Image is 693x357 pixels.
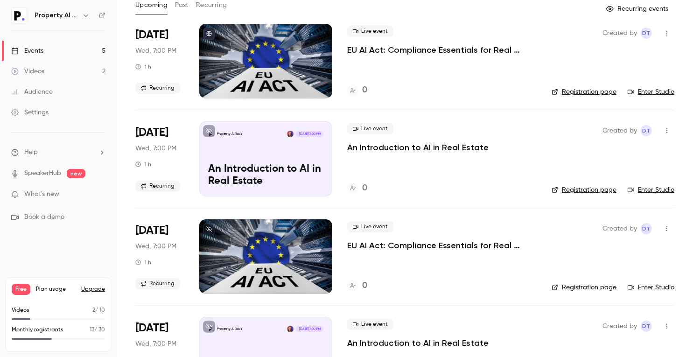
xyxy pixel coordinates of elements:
a: Registration page [552,87,616,97]
a: 0 [347,280,367,292]
img: Property AI Tools [12,8,27,23]
a: SpeakerHub [24,168,61,178]
span: [DATE] [135,28,168,42]
a: 0 [347,182,367,195]
span: Free [12,284,30,295]
span: Wed, 7:00 PM [135,339,176,349]
span: Created by [602,125,637,136]
span: Book a demo [24,212,64,222]
p: Property AI Tools [217,132,242,136]
a: An Introduction to AI in Real Estate [347,337,489,349]
div: Videos [11,67,44,76]
p: / 10 [92,306,105,315]
span: What's new [24,189,59,199]
img: Danielle Turner [287,131,294,137]
p: Videos [12,306,29,315]
div: Aug 27 Wed, 7:00 PM (Europe/London) [135,121,184,196]
div: 1 h [135,259,151,266]
span: Live event [347,319,393,330]
div: Aug 13 Wed, 7:00 PM (Europe/London) [135,24,184,98]
h4: 0 [362,182,367,195]
span: Danielle Turner [641,125,652,136]
span: Live event [347,221,393,232]
h6: Property AI Tools [35,11,78,20]
p: / 30 [90,326,105,334]
a: Registration page [552,283,616,292]
span: DT [643,28,651,39]
span: DT [643,321,651,332]
h4: 0 [362,84,367,97]
span: Danielle Turner [641,28,652,39]
span: Wed, 7:00 PM [135,46,176,56]
span: Plan usage [36,286,76,293]
a: EU AI Act: Compliance Essentials for Real Estate & Construction [347,44,537,56]
a: Enter Studio [628,87,674,97]
span: 13 [90,327,94,333]
span: Recurring [135,181,180,192]
a: EU AI Act: Compliance Essentials for Real Estate & Construction [347,240,537,251]
span: Danielle Turner [641,321,652,332]
button: Recurring events [602,1,674,16]
div: Settings [11,108,49,117]
span: 2 [92,308,95,313]
div: 1 h [135,161,151,168]
span: Recurring [135,83,180,94]
span: Live event [347,26,393,37]
div: Sep 10 Wed, 7:00 PM (Europe/London) [135,219,184,294]
span: Danielle Turner [641,223,652,234]
span: [DATE] 7:00 PM [296,326,323,332]
span: Wed, 7:00 PM [135,144,176,153]
span: [DATE] 7:00 PM [296,131,323,137]
span: Help [24,147,38,157]
a: Enter Studio [628,283,674,292]
span: DT [643,223,651,234]
span: Created by [602,28,637,39]
a: 0 [347,84,367,97]
span: DT [643,125,651,136]
p: Monthly registrants [12,326,63,334]
span: Live event [347,123,393,134]
span: [DATE] [135,223,168,238]
li: help-dropdown-opener [11,147,105,157]
a: Enter Studio [628,185,674,195]
div: Events [11,46,43,56]
div: Audience [11,87,53,97]
span: new [67,169,85,178]
img: Danielle Turner [287,326,294,332]
h4: 0 [362,280,367,292]
span: Created by [602,321,637,332]
span: [DATE] [135,321,168,336]
button: Upgrade [81,286,105,293]
span: Created by [602,223,637,234]
span: [DATE] [135,125,168,140]
div: 1 h [135,63,151,70]
p: An Introduction to AI in Real Estate [208,163,323,188]
span: Wed, 7:00 PM [135,242,176,251]
a: Registration page [552,185,616,195]
a: An Introduction to AI in Real EstateProperty AI ToolsDanielle Turner[DATE] 7:00 PMAn Introduction... [199,121,332,196]
p: Property AI Tools [217,327,242,331]
span: Recurring [135,278,180,289]
a: An Introduction to AI in Real Estate [347,142,489,153]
